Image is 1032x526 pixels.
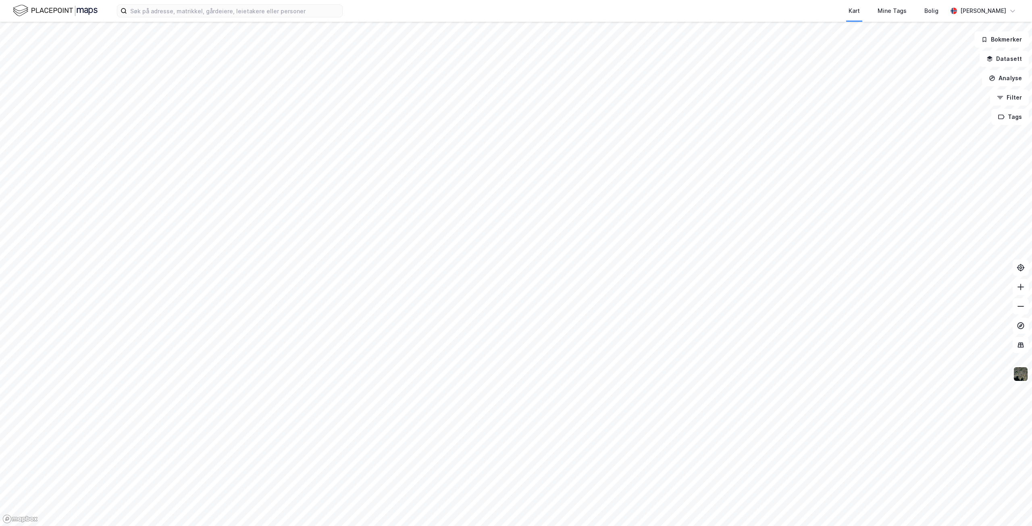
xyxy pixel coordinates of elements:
input: Søk på adresse, matrikkel, gårdeiere, leietakere eller personer [127,5,342,17]
img: 9k= [1013,366,1028,382]
button: Tags [991,109,1029,125]
img: logo.f888ab2527a4732fd821a326f86c7f29.svg [13,4,98,18]
div: Bolig [924,6,938,16]
div: Kontrollprogram for chat [992,487,1032,526]
button: Filter [990,89,1029,106]
a: Mapbox homepage [2,514,38,524]
div: Kart [849,6,860,16]
div: Mine Tags [878,6,907,16]
iframe: Chat Widget [992,487,1032,526]
button: Analyse [982,70,1029,86]
button: Bokmerker [974,31,1029,48]
button: Datasett [980,51,1029,67]
div: [PERSON_NAME] [960,6,1006,16]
